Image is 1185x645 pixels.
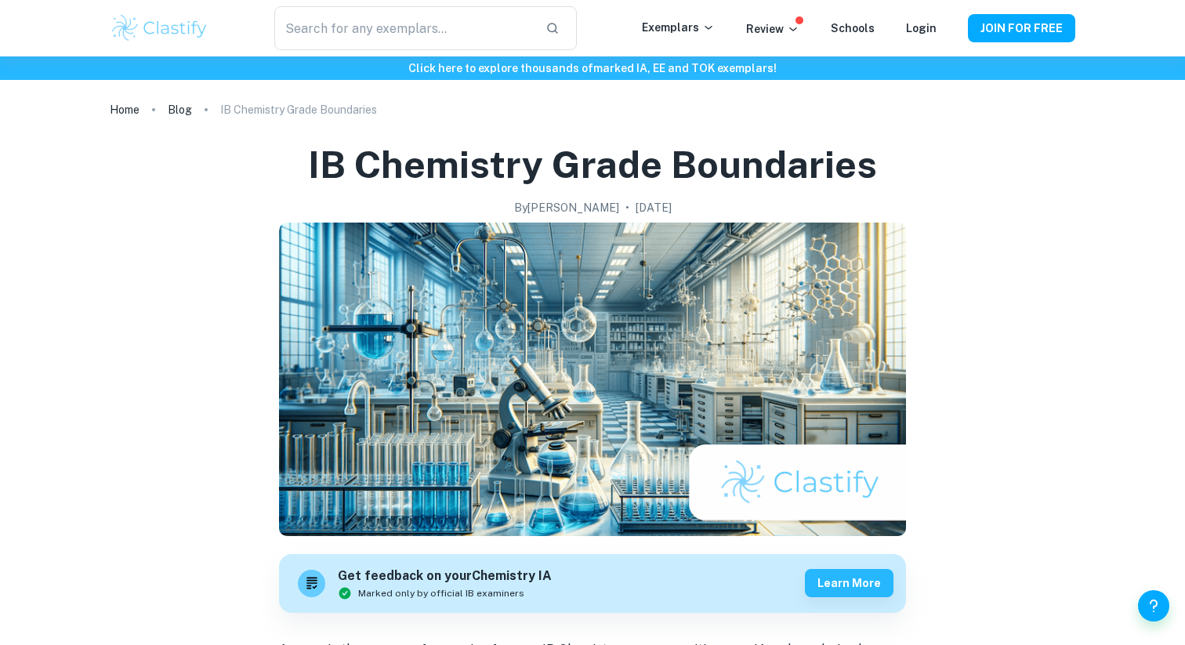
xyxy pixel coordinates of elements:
[110,13,209,44] img: Clastify logo
[642,19,715,36] p: Exemplars
[3,60,1182,77] h6: Click here to explore thousands of marked IA, EE and TOK exemplars !
[110,99,140,121] a: Home
[338,567,552,586] h6: Get feedback on your Chemistry IA
[805,569,893,597] button: Learn more
[1138,590,1169,621] button: Help and Feedback
[279,554,906,613] a: Get feedback on yourChemistry IAMarked only by official IB examinersLearn more
[968,14,1075,42] button: JOIN FOR FREE
[746,20,799,38] p: Review
[514,199,619,216] h2: By [PERSON_NAME]
[906,22,937,34] a: Login
[220,101,377,118] p: IB Chemistry Grade Boundaries
[625,199,629,216] p: •
[168,99,192,121] a: Blog
[274,6,533,50] input: Search for any exemplars...
[308,140,877,190] h1: IB Chemistry Grade Boundaries
[358,586,524,600] span: Marked only by official IB examiners
[831,22,875,34] a: Schools
[636,199,672,216] h2: [DATE]
[279,223,906,536] img: IB Chemistry Grade Boundaries cover image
